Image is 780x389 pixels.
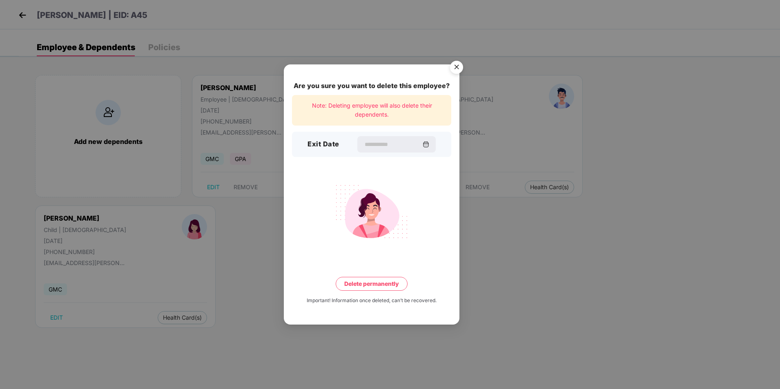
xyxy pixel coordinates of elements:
[445,57,467,79] button: Close
[292,81,451,91] div: Are you sure you want to delete this employee?
[336,276,408,290] button: Delete permanently
[308,139,339,150] h3: Exit Date
[307,296,437,304] div: Important! Information once deleted, can’t be recovered.
[326,179,417,243] img: svg+xml;base64,PHN2ZyB4bWxucz0iaHR0cDovL3d3dy53My5vcmcvMjAwMC9zdmciIHdpZHRoPSIyMjQiIGhlaWdodD0iMT...
[292,95,451,126] div: Note: Deleting employee will also delete their dependents.
[423,141,429,148] img: svg+xml;base64,PHN2ZyBpZD0iQ2FsZW5kYXItMzJ4MzIiIHhtbG5zPSJodHRwOi8vd3d3LnczLm9yZy8yMDAwL3N2ZyIgd2...
[445,57,468,80] img: svg+xml;base64,PHN2ZyB4bWxucz0iaHR0cDovL3d3dy53My5vcmcvMjAwMC9zdmciIHdpZHRoPSI1NiIgaGVpZ2h0PSI1Ni...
